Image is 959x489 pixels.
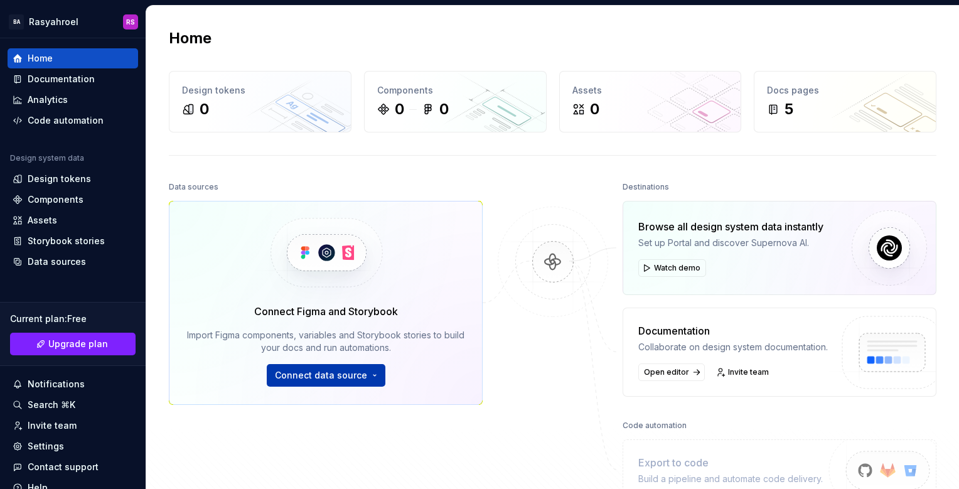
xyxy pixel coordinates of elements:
a: Home [8,48,138,68]
a: Invite team [8,416,138,436]
div: 0 [439,99,449,119]
div: Components [28,193,83,206]
span: Connect data source [275,369,367,382]
div: Destinations [623,178,669,196]
div: 5 [785,99,793,119]
div: Code automation [623,417,687,434]
div: Storybook stories [28,235,105,247]
div: Connect Figma and Storybook [254,304,398,319]
a: Data sources [8,252,138,272]
div: Design system data [10,153,84,163]
button: Search ⌘K [8,395,138,415]
div: Settings [28,440,64,453]
div: Analytics [28,94,68,106]
div: 0 [200,99,209,119]
a: Open editor [638,363,705,381]
button: Notifications [8,374,138,394]
a: Assets0 [559,71,742,132]
div: Current plan : Free [10,313,136,325]
span: Watch demo [654,263,700,273]
h2: Home [169,28,212,48]
a: Invite team [712,363,774,381]
div: Home [28,52,53,65]
div: 0 [395,99,404,119]
a: Assets [8,210,138,230]
a: Upgrade plan [10,333,136,355]
span: Invite team [728,367,769,377]
a: Analytics [8,90,138,110]
div: Collaborate on design system documentation. [638,341,828,353]
a: Design tokens [8,169,138,189]
div: Notifications [28,378,85,390]
div: 0 [590,99,599,119]
a: Docs pages5 [754,71,936,132]
button: BARasyahroelRS [3,8,143,35]
a: Storybook stories [8,231,138,251]
div: Components [377,84,533,97]
div: Docs pages [767,84,923,97]
div: Data sources [28,255,86,268]
div: Code automation [28,114,104,127]
div: Documentation [28,73,95,85]
a: Design tokens0 [169,71,351,132]
div: Build a pipeline and automate code delivery. [638,473,823,485]
div: Contact support [28,461,99,473]
div: Search ⌘K [28,399,75,411]
div: Data sources [169,178,218,196]
a: Components [8,190,138,210]
span: Upgrade plan [48,338,108,350]
a: Components00 [364,71,547,132]
div: Assets [572,84,729,97]
span: Open editor [644,367,689,377]
a: Documentation [8,69,138,89]
div: Documentation [638,323,828,338]
button: Watch demo [638,259,706,277]
div: Export to code [638,455,823,470]
div: Assets [28,214,57,227]
div: Browse all design system data instantly [638,219,823,234]
div: Set up Portal and discover Supernova AI. [638,237,823,249]
a: Settings [8,436,138,456]
div: BA [9,14,24,30]
button: Connect data source [267,364,385,387]
a: Code automation [8,110,138,131]
div: Invite team [28,419,77,432]
div: Import Figma components, variables and Storybook stories to build your docs and run automations. [187,329,464,354]
div: Design tokens [182,84,338,97]
div: Design tokens [28,173,91,185]
div: Rasyahroel [29,16,78,28]
button: Contact support [8,457,138,477]
div: RS [126,17,135,27]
